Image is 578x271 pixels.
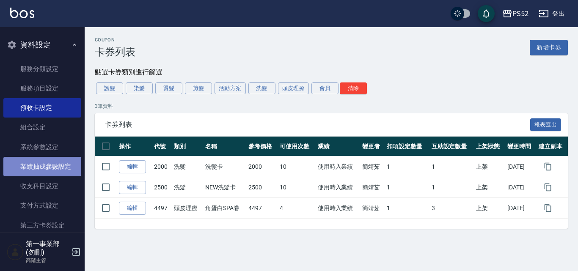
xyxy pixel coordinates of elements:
td: [DATE] [505,198,537,219]
th: 業績 [316,137,360,156]
a: 編輯 [119,202,146,215]
th: 變更者 [360,137,385,156]
td: 簡靖茹 [360,156,385,177]
td: 2500 [152,177,172,198]
td: 簡靖茹 [360,177,385,198]
td: 使用時入業績 [316,177,360,198]
td: 洗髮 [172,177,203,198]
th: 建立副本 [537,137,568,156]
button: 頭皮理療 [278,82,309,94]
td: 頭皮理療 [172,198,203,219]
th: 互助設定數量 [429,137,474,156]
th: 代號 [152,137,172,156]
a: 服務項目設定 [3,79,81,98]
td: 上架 [474,198,505,219]
a: 預收卡設定 [3,98,81,118]
th: 名稱 [203,137,246,156]
td: 洗髮卡 [203,156,246,177]
td: 上架 [474,177,505,198]
td: 1 [385,156,429,177]
p: 3 筆資料 [95,102,568,110]
button: 資料設定 [3,34,81,56]
td: 3 [429,198,474,219]
button: 護髮 [96,82,123,94]
th: 操作 [117,137,152,156]
td: 角蛋白SPA卷 [203,198,246,219]
td: 2000 [152,156,172,177]
td: 10 [278,177,316,198]
button: save [478,5,495,22]
td: 使用時入業績 [316,156,360,177]
button: PS52 [499,5,532,22]
button: 活動方案 [215,82,246,94]
button: 清除 [340,82,367,94]
p: 高階主管 [26,257,69,264]
button: 會員 [311,82,339,94]
th: 參考價格 [246,137,278,156]
td: 上架 [474,156,505,177]
div: 點選卡券類別進行篩選 [95,68,568,77]
h2: Coupon [95,37,135,43]
td: 簡靖茹 [360,198,385,219]
td: 2000 [246,156,278,177]
th: 變更時間 [505,137,537,156]
td: 1 [385,198,429,219]
a: 第三方卡券設定 [3,216,81,235]
span: 卡券列表 [105,120,530,129]
td: 2500 [246,177,278,198]
td: [DATE] [505,156,537,177]
td: NEW洗髮卡 [203,177,246,198]
td: 4497 [246,198,278,219]
td: 4497 [152,198,172,219]
img: Logo [10,8,34,18]
a: 服務分類設定 [3,59,81,79]
td: 4 [278,198,316,219]
th: 上架狀態 [474,137,505,156]
button: 洗髮 [248,82,275,94]
a: 新增卡券 [530,40,568,55]
td: 1 [429,156,474,177]
img: Person [7,244,24,260]
th: 可使用次數 [278,137,316,156]
td: 使用時入業績 [316,198,360,219]
a: 業績抽成參數設定 [3,157,81,176]
th: 扣項設定數量 [385,137,429,156]
a: 組合設定 [3,118,81,137]
td: 1 [429,177,474,198]
a: 編輯 [119,160,146,173]
td: 10 [278,156,316,177]
button: 剪髮 [185,82,212,94]
button: 染髮 [126,82,153,94]
a: 報表匯出 [530,120,561,128]
td: 洗髮 [172,156,203,177]
h5: 第一事業部 (勿刪) [26,240,69,257]
td: 1 [385,177,429,198]
div: PS52 [512,8,528,19]
h3: 卡券列表 [95,46,135,58]
a: 系統參數設定 [3,137,81,157]
button: 報表匯出 [530,118,561,131]
a: 支付方式設定 [3,196,81,215]
button: 登出 [535,6,568,22]
th: 類別 [172,137,203,156]
button: 燙髮 [155,82,182,94]
td: [DATE] [505,177,537,198]
a: 編輯 [119,181,146,194]
a: 收支科目設定 [3,176,81,196]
